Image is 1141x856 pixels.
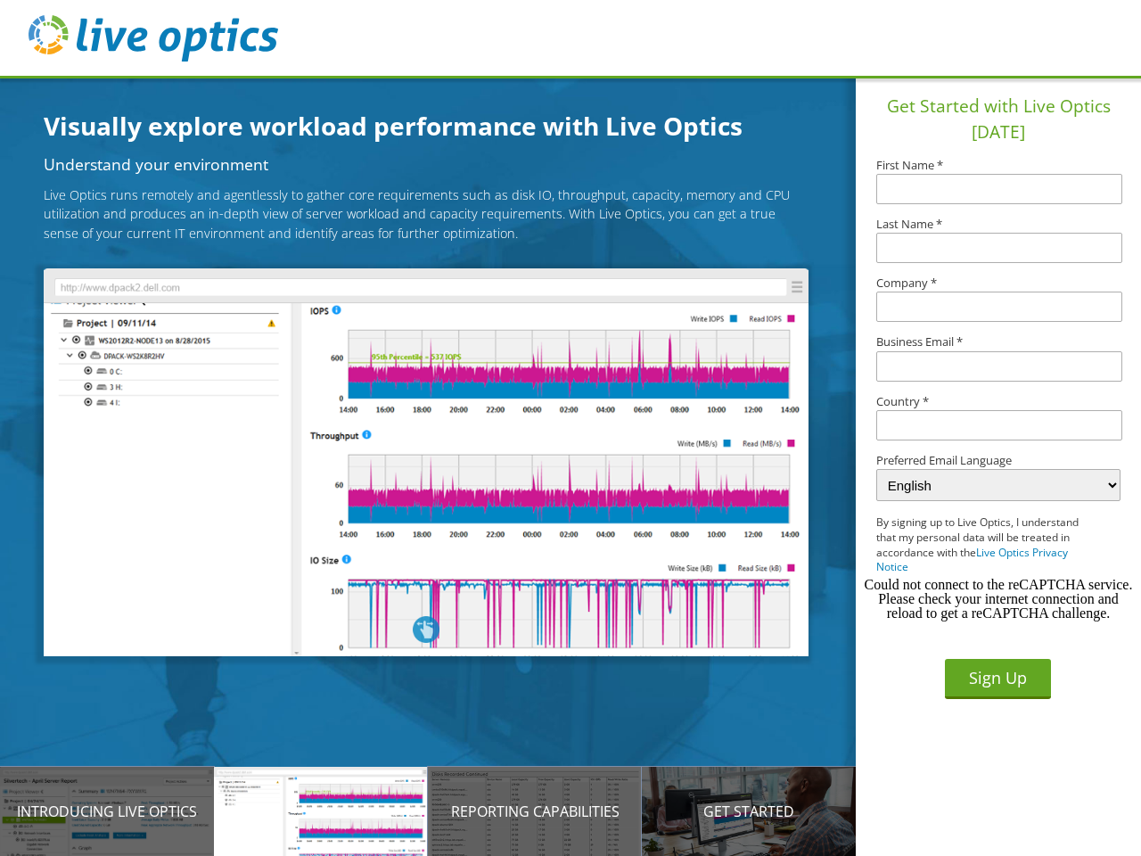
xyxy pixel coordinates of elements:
[428,801,642,822] p: Reporting Capabilities
[876,515,1096,575] p: By signing up to Live Optics, I understand that my personal data will be treated in accordance wi...
[44,107,828,144] h1: Visually explore workload performance with Live Optics
[44,157,808,173] h2: Understand your environment
[876,277,1120,289] label: Company *
[876,455,1120,466] label: Preferred Email Language
[29,15,278,62] img: live_optics_svg.svg
[642,801,856,822] p: Get Started
[945,659,1051,699] button: Sign Up
[863,94,1134,145] h1: Get Started with Live Optics [DATE]
[876,545,1068,575] a: Live Optics Privacy Notice
[876,160,1120,171] label: First Name *
[863,578,1134,621] div: Could not connect to the reCAPTCHA service. Please check your internet connection and reload to g...
[876,218,1120,230] label: Last Name *
[876,396,1120,407] label: Country *
[44,185,808,243] p: Live Optics runs remotely and agentlessly to gather core requirements such as disk IO, throughput...
[44,268,808,655] img: Understand your environment
[876,336,1120,348] label: Business Email *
